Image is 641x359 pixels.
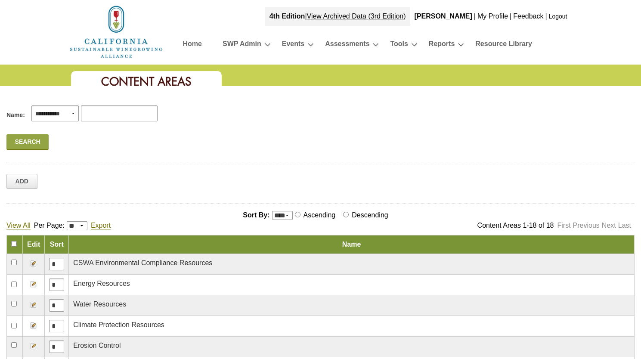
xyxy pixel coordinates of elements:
[602,222,616,229] a: Next
[429,38,455,53] a: Reports
[325,38,369,53] a: Assessments
[30,281,37,288] img: Edit
[477,12,508,20] a: My Profile
[307,12,406,20] a: View Archived Data (3rd Edition)
[30,260,37,267] img: Edit
[69,295,635,316] td: Water Resources
[223,38,261,53] a: SWP Admin
[69,235,635,254] td: Name
[91,222,111,229] a: Export
[557,222,570,229] a: First
[269,12,305,20] strong: 4th Edition
[45,235,69,254] td: Sort
[477,222,554,229] span: Content Areas 1-18 of 18
[69,316,635,337] td: Climate Protection Resources
[69,275,635,295] td: Energy Resources
[390,38,408,53] a: Tools
[282,38,304,53] a: Events
[23,235,45,254] td: Edit
[101,74,192,89] span: Content Areas
[6,111,25,120] span: Name:
[6,222,31,229] a: View All
[302,211,339,219] label: Ascending
[475,38,532,53] a: Resource Library
[30,301,37,308] img: Edit
[265,7,410,26] div: |
[473,7,477,26] div: |
[34,222,65,229] span: Per Page:
[243,211,269,219] span: Sort By:
[6,174,37,189] a: Add
[513,12,543,20] a: Feedback
[183,38,202,53] a: Home
[618,222,631,229] a: Last
[69,4,164,59] img: logo_cswa2x.png
[69,28,164,35] a: Home
[509,7,512,26] div: |
[415,12,472,20] b: [PERSON_NAME]
[6,134,49,150] a: Search
[350,211,392,219] label: Descending
[69,254,635,275] td: CSWA Environmental Compliance Resources
[69,337,635,357] td: Erosion Control
[545,7,548,26] div: |
[573,222,600,229] a: Previous
[30,343,37,350] img: Edit
[549,13,567,20] a: Logout
[30,322,37,329] img: Edit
